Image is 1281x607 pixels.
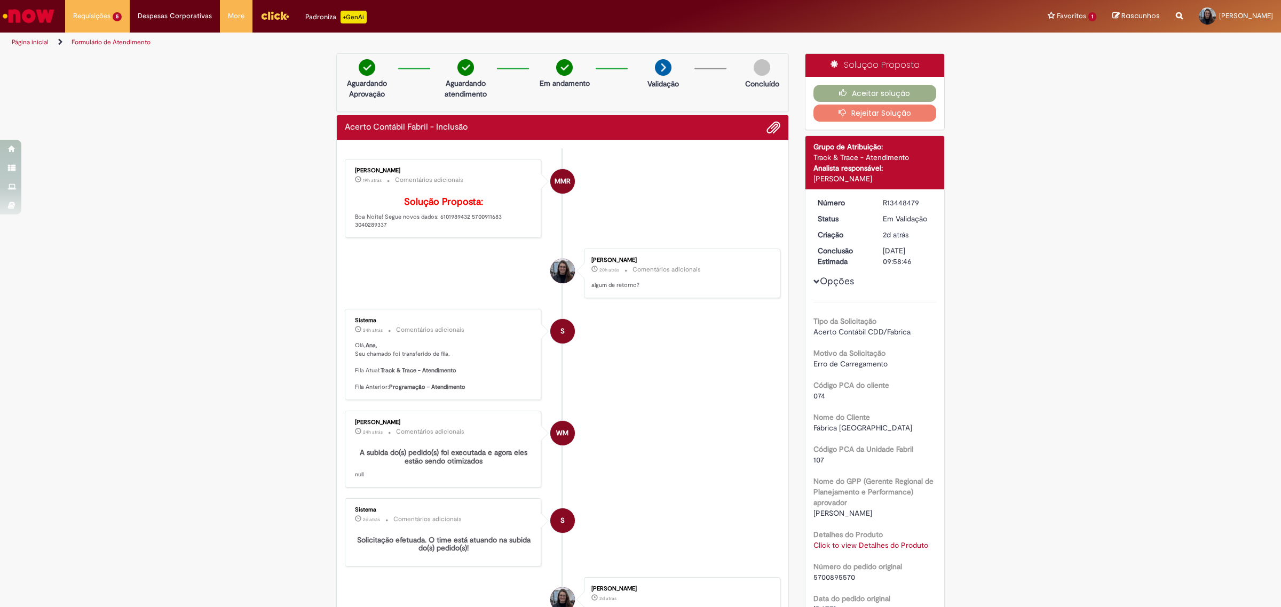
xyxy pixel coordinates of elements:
button: Aceitar solução [813,85,937,102]
span: 24h atrás [363,327,383,333]
span: Erro de Carregamento [813,359,888,369]
p: Concluído [745,78,779,89]
a: Rascunhos [1112,11,1160,21]
div: Sistema [355,507,533,513]
span: 24h atrás [363,429,383,435]
b: Track & Trace - Atendimento [381,366,456,374]
div: [PERSON_NAME] [355,167,533,174]
time: 27/08/2025 18:22:53 [363,177,382,183]
img: check-circle-green.png [556,59,573,76]
div: [PERSON_NAME] [355,419,533,426]
button: Rejeitar Solução [813,105,937,122]
div: System [550,319,575,344]
b: Solução Proposta: [404,196,483,208]
img: check-circle-green.png [359,59,375,76]
a: Click to view Detalhes do Produto [813,540,928,550]
time: 26/08/2025 13:58:37 [599,595,616,602]
p: algum de retorno? [591,281,769,290]
b: Motivo da Solicitação [813,348,885,358]
time: 26/08/2025 13:58:40 [883,230,908,239]
time: 26/08/2025 13:58:49 [363,516,380,523]
span: S [560,508,565,533]
div: [DATE] 09:58:46 [883,245,932,267]
p: Validação [647,78,679,89]
div: Sistema [355,317,533,324]
b: A subida do(s) pedido(s) foi executada e agora eles estão sendo otimizados [360,448,529,465]
span: Requisições [73,11,110,21]
span: Favoritos [1057,11,1086,21]
img: img-circle-grey.png [754,59,770,76]
p: null [355,449,533,478]
span: 2d atrás [363,516,380,523]
small: Comentários adicionais [396,325,464,334]
span: S [560,318,565,344]
span: 19h atrás [363,177,382,183]
dt: Status [810,213,875,224]
p: Boa Noite! Segue novos dados: 6101989432 5700911683 3040289337 [355,197,533,229]
div: [PERSON_NAME] [813,173,937,184]
dt: Número [810,197,875,208]
b: Número do pedido original [813,562,902,571]
b: Solicitação efetuada. O time está atuando na subida do(s) pedido(s)! [357,535,533,553]
span: Acerto Contábil CDD/Fabrica [813,327,911,337]
h2: Acerto Contábil Fabril - Inclusão Histórico de tíquete [345,123,468,132]
p: Olá, , Seu chamado foi transferido de fila. Fila Atual: Fila Anterior: [355,341,533,392]
span: More [228,11,244,21]
span: Despesas Corporativas [138,11,212,21]
b: Data do pedido original [813,594,890,603]
b: Tipo da Solicitação [813,316,876,326]
div: Grupo de Atribuição: [813,141,937,152]
span: 2d atrás [883,230,908,239]
div: R13448479 [883,197,932,208]
b: Nome do GPP (Gerente Regional de Planejamento e Performance) aprovador [813,476,934,507]
span: [PERSON_NAME] [1219,11,1273,20]
small: Comentários adicionais [395,175,463,185]
img: check-circle-green.png [457,59,474,76]
b: Detalhes do Produto [813,530,883,539]
div: Track & Trace - Atendimento [813,152,937,163]
div: [PERSON_NAME] [591,257,769,263]
span: MMR [555,169,571,194]
span: 074 [813,391,825,401]
span: Rascunhos [1121,11,1160,21]
p: Aguardando atendimento [440,78,492,99]
p: +GenAi [341,11,367,23]
b: Código PCA do cliente [813,380,889,390]
div: Wendel Mantovani [550,421,575,445]
div: Analista responsável: [813,163,937,173]
dt: Conclusão Estimada [810,245,875,267]
span: 5700895570 [813,572,855,582]
p: Aguardando Aprovação [341,78,393,99]
small: Comentários adicionais [396,427,464,436]
div: Em Validação [883,213,932,224]
button: Adicionar anexos [766,121,780,134]
div: Padroniza [305,11,367,23]
span: Fábrica [GEOGRAPHIC_DATA] [813,423,912,433]
img: arrow-next.png [655,59,671,76]
b: Código PCA da Unidade Fabril [813,444,913,454]
a: Página inicial [12,38,49,46]
div: 26/08/2025 13:58:40 [883,229,932,240]
time: 27/08/2025 17:18:31 [599,267,619,273]
span: 1 [1088,12,1096,21]
span: [PERSON_NAME] [813,508,872,518]
span: 20h atrás [599,267,619,273]
a: Formulário de Atendimento [72,38,151,46]
div: [PERSON_NAME] [591,586,769,592]
div: Ana Luisa Nogueira Duarte [550,259,575,283]
ul: Trilhas de página [8,33,846,52]
time: 27/08/2025 13:32:30 [363,327,383,333]
small: Comentários adicionais [393,515,462,524]
span: WM [556,420,568,446]
b: Nome do Cliente [813,412,870,422]
p: Em andamento [540,78,590,89]
div: System [550,508,575,533]
div: Matheus Maia Rocha [550,169,575,194]
img: ServiceNow [1,5,56,27]
span: 5 [113,12,122,21]
dt: Criação [810,229,875,240]
b: Ana [366,341,376,349]
div: Solução Proposta [805,54,945,77]
span: 107 [813,455,824,465]
time: 27/08/2025 13:32:27 [363,429,383,435]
